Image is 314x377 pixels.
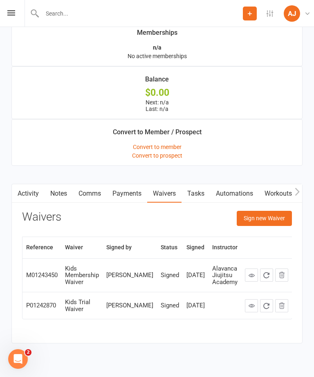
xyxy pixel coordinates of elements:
div: P01242870 [26,302,58,309]
p: Next: n/a Last: n/a [19,99,295,112]
div: [DATE] [186,302,205,309]
div: Signed [161,302,179,309]
a: Payments [107,184,147,203]
strong: n/a [153,44,161,51]
th: Reference [22,237,61,258]
a: Waivers [147,184,182,203]
th: Status [157,237,183,258]
div: AJ [284,5,300,22]
div: $0.00 [19,88,295,97]
div: [PERSON_NAME] [106,272,153,279]
iframe: Intercom live chat [8,349,28,369]
h3: Waivers [22,211,61,223]
input: Search... [40,8,243,19]
a: Convert to prospect [132,152,182,159]
th: Instructor [209,237,241,258]
button: Sign new Waiver [237,211,292,226]
div: Kids Trial Waiver [65,299,99,312]
div: M01243450 [26,272,58,279]
span: No active memberships [128,53,187,59]
a: Comms [73,184,107,203]
th: Signed by [103,237,157,258]
div: Convert to Member / Prospect [113,127,202,142]
a: Tasks [182,184,210,203]
a: Automations [210,184,259,203]
div: [DATE] [186,272,205,279]
a: Workouts [259,184,298,203]
th: Signed [183,237,209,258]
th: Waiver [61,237,103,258]
div: Signed [161,272,179,279]
div: Balance [145,74,169,89]
a: Convert to member [133,144,182,150]
div: Alavanca Jiujitsu Academy [212,265,238,286]
div: Memberships [137,27,177,42]
a: Activity [12,184,45,203]
div: Kids Membership Waiver [65,265,99,286]
div: [PERSON_NAME] [106,302,153,309]
a: Notes [45,184,73,203]
span: 2 [25,349,31,356]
